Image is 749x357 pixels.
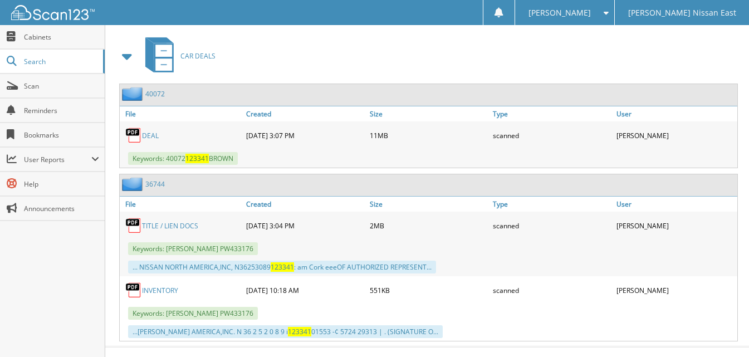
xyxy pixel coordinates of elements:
div: 2MB [367,214,491,237]
span: Keywords: 40072 BROWN [128,152,238,165]
div: ... NISSAN NORTH AMERICA,INC, N36253089 : am Cork eeeOF AUTHORIZED REPRESENT... [128,261,436,273]
a: Created [243,106,367,121]
a: CAR DEALS [139,34,216,78]
span: User Reports [24,155,91,164]
a: TITLE / LIEN DOCS [142,221,198,231]
div: scanned [490,279,614,301]
a: Size [367,197,491,212]
span: [PERSON_NAME] [528,9,591,16]
a: User [614,106,737,121]
a: 40072 [145,89,165,99]
img: folder2.png [122,177,145,191]
span: Search [24,57,97,66]
span: 123341 [185,154,209,163]
iframe: Chat Widget [693,304,749,357]
div: [PERSON_NAME] [614,214,737,237]
a: File [120,197,243,212]
img: folder2.png [122,87,145,101]
img: PDF.png [125,217,142,234]
span: Reminders [24,106,99,115]
img: scan123-logo-white.svg [11,5,95,20]
div: [DATE] 3:07 PM [243,124,367,146]
a: Type [490,106,614,121]
div: [PERSON_NAME] [614,279,737,301]
span: 123341 [271,262,294,272]
span: CAR DEALS [180,51,216,61]
div: scanned [490,214,614,237]
span: [PERSON_NAME] Nissan East [628,9,736,16]
a: INVENTORY [142,286,178,295]
span: Scan [24,81,99,91]
a: Created [243,197,367,212]
a: DEAL [142,131,159,140]
span: Bookmarks [24,130,99,140]
img: PDF.png [125,127,142,144]
div: 551KB [367,279,491,301]
div: [DATE] 10:18 AM [243,279,367,301]
span: Keywords: [PERSON_NAME] PW433176 [128,242,258,255]
span: Keywords: [PERSON_NAME] PW433176 [128,307,258,320]
div: scanned [490,124,614,146]
span: Cabinets [24,32,99,42]
a: File [120,106,243,121]
a: User [614,197,737,212]
a: 36744 [145,179,165,189]
span: Help [24,179,99,189]
a: Type [490,197,614,212]
span: Announcements [24,204,99,213]
div: ...[PERSON_NAME] AMERICA,INC. N 36 2 5 2 0 8 9 i 01553 -¢ 5724 29313 | . (SIGNATURE O... [128,325,443,338]
span: 123341 [288,327,311,336]
div: [PERSON_NAME] [614,124,737,146]
img: PDF.png [125,282,142,299]
div: 11MB [367,124,491,146]
a: Size [367,106,491,121]
div: [DATE] 3:04 PM [243,214,367,237]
